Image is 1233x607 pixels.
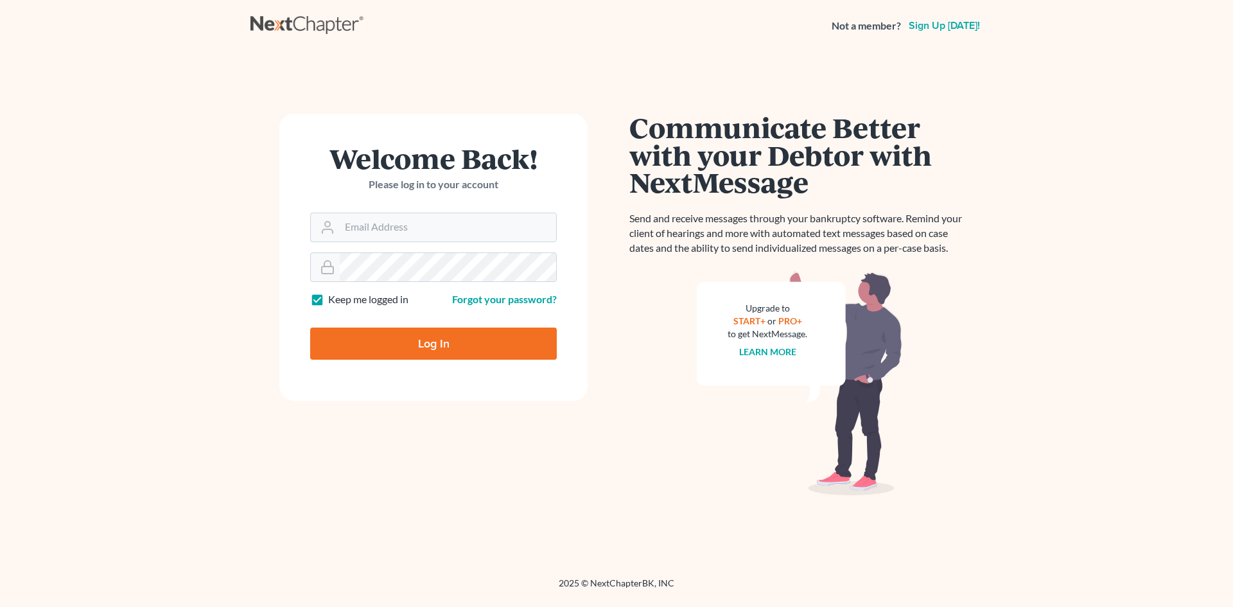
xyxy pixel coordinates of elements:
div: to get NextMessage. [728,328,807,340]
img: nextmessage_bg-59042aed3d76b12b5cd301f8e5b87938c9018125f34e5fa2b7a6b67550977c72.svg [697,271,902,496]
a: Learn more [739,346,796,357]
div: 2025 © NextChapterBK, INC [250,577,983,600]
label: Keep me logged in [328,292,408,307]
span: or [767,315,776,326]
p: Send and receive messages through your bankruptcy software. Remind your client of hearings and mo... [629,211,970,256]
input: Email Address [340,213,556,242]
a: Forgot your password? [452,293,557,305]
input: Log In [310,328,557,360]
strong: Not a member? [832,19,901,33]
h1: Welcome Back! [310,145,557,172]
a: Sign up [DATE]! [906,21,983,31]
h1: Communicate Better with your Debtor with NextMessage [629,114,970,196]
a: PRO+ [778,315,802,326]
div: Upgrade to [728,302,807,315]
a: START+ [733,315,765,326]
p: Please log in to your account [310,177,557,192]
